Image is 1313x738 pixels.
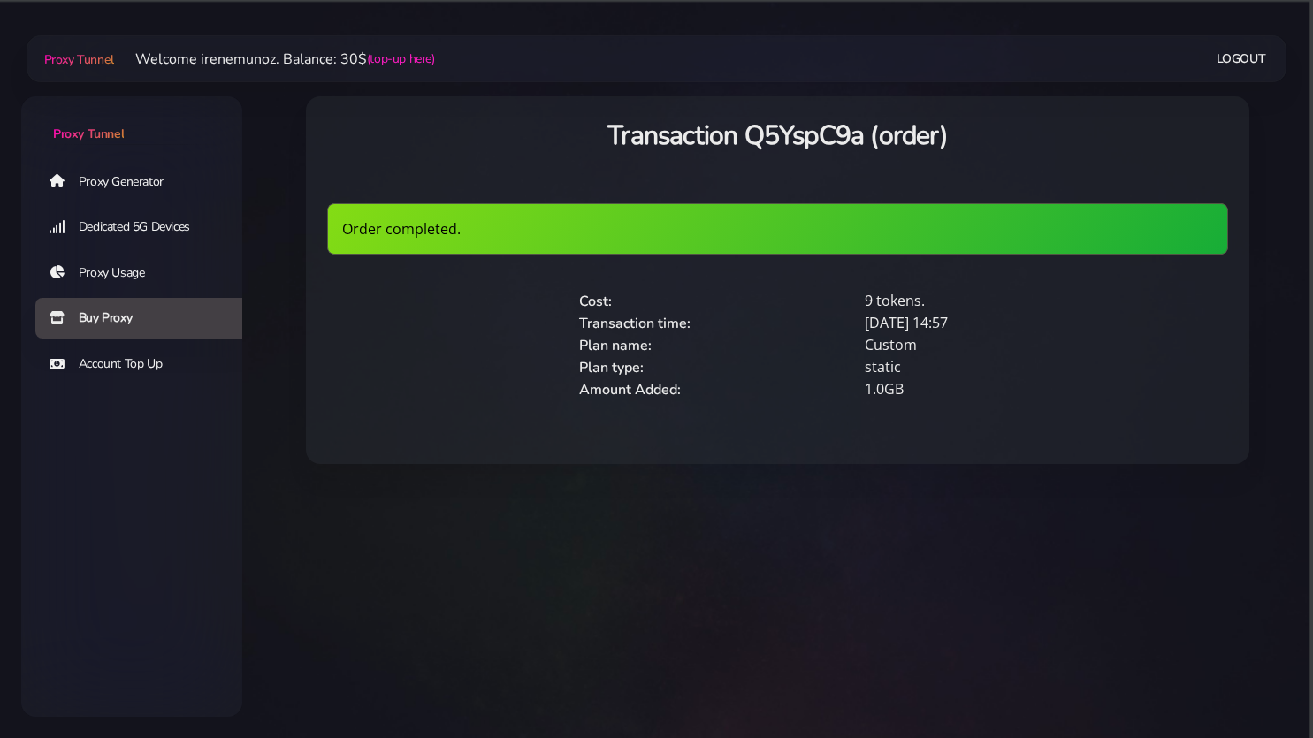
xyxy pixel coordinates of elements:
span: Plan type: [579,358,644,377]
a: Logout [1217,42,1266,75]
span: Proxy Tunnel [44,51,114,68]
div: 1.0GB [854,378,1141,400]
a: (top-up here) [367,49,435,68]
div: Custom [854,334,1141,356]
a: Dedicated 5G Devices [35,207,256,247]
span: Cost: [579,292,612,311]
a: Proxy Usage [35,253,256,293]
span: Transaction time: [579,314,691,333]
a: Proxy Tunnel [21,96,242,143]
span: Proxy Tunnel [53,126,124,142]
span: Plan name: [579,336,652,355]
a: Proxy Generator [35,161,256,202]
h3: Transaction Q5YspC9a (order) [327,118,1228,154]
div: 9 tokens. [854,290,1141,312]
a: Account Top Up [35,344,256,384]
div: static [854,356,1141,378]
span: Amount Added: [579,380,681,399]
div: Order completed. [327,203,1228,255]
li: Welcome irenemunoz. Balance: 30$ [114,49,435,70]
a: Buy Proxy [35,298,256,339]
a: Proxy Tunnel [41,45,114,73]
iframe: Webchat Widget [1211,636,1291,716]
div: [DATE] 14:57 [854,312,1141,334]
